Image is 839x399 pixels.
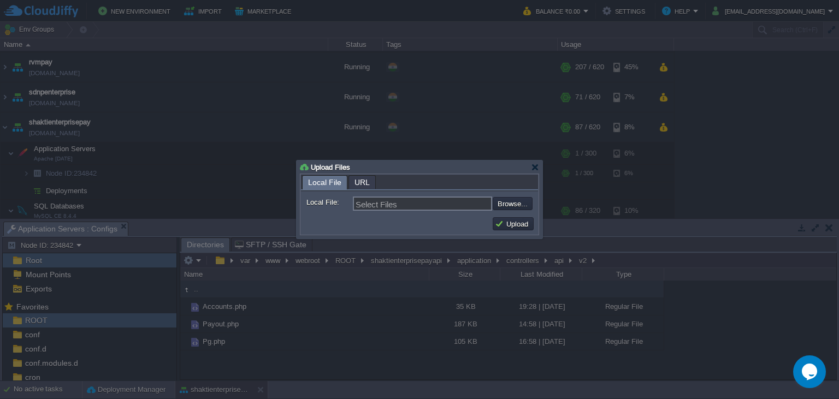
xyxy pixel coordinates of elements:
span: URL [354,176,370,189]
label: Local File: [306,196,352,208]
span: Upload Files [311,163,350,171]
iframe: chat widget [793,355,828,388]
span: Local File [308,176,341,189]
button: Upload [495,219,531,229]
